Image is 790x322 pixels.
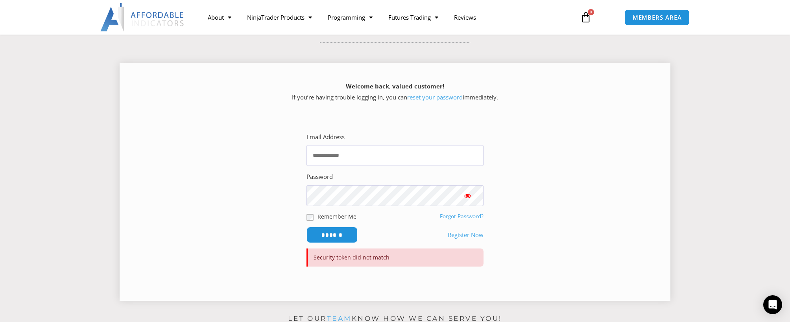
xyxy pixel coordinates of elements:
[440,213,484,220] a: Forgot Password?
[306,171,333,182] label: Password
[200,8,239,26] a: About
[306,248,484,267] p: Security token did not match
[133,81,657,103] p: If you’re having trouble logging in, you can immediately.
[763,295,782,314] div: Open Intercom Messenger
[452,185,484,206] button: Show password
[407,93,463,101] a: reset your password
[624,9,690,26] a: MEMBERS AREA
[380,8,446,26] a: Futures Trading
[317,212,356,221] label: Remember Me
[239,8,320,26] a: NinjaTrader Products
[306,132,345,143] label: Email Address
[320,8,380,26] a: Programming
[346,82,444,90] strong: Welcome back, valued customer!
[448,230,484,241] a: Register Now
[569,6,603,29] a: 0
[100,3,185,31] img: LogoAI | Affordable Indicators – NinjaTrader
[588,9,594,15] span: 0
[633,15,682,20] span: MEMBERS AREA
[446,8,484,26] a: Reviews
[200,8,571,26] nav: Menu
